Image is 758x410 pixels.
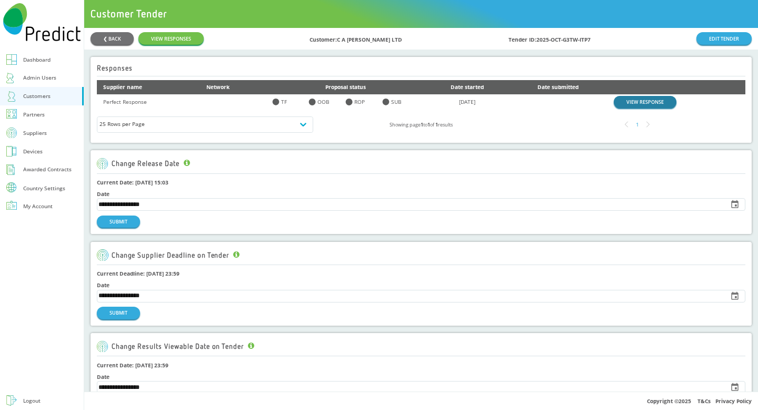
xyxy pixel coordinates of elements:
[726,196,744,213] button: Choose date, selected date is Oct 2, 2025
[23,186,65,191] div: Country Settings
[726,378,744,396] button: Choose date, selected date is Oct 18, 2025
[459,98,475,105] a: [DATE]
[97,249,240,261] div: Change Supplier Deadline on Tender
[97,216,140,228] button: SUBMIT
[435,121,438,128] b: 1
[23,91,51,101] div: Customers
[308,97,345,107] div: OOB
[97,282,745,288] h4: Date
[103,98,147,105] a: Perfect Response
[23,164,72,174] div: Awarded Contracts
[138,32,204,44] a: VIEW RESPONSES
[3,3,81,41] img: Predict Mobile
[84,392,758,410] div: Copyright © 2025
[272,97,309,107] div: TF
[726,287,744,305] button: Choose date, selected date is Oct 16, 2025
[427,121,430,128] b: 1
[97,360,745,370] h1: Current Date: [DATE] 23:59
[206,82,260,92] div: Network
[97,191,745,197] h4: Date
[310,32,402,45] div: Customer: C A [PERSON_NAME] LTD
[715,397,752,405] a: Privacy Policy
[103,82,194,92] div: Supplier name
[614,96,676,108] a: VIEW RESPONSE
[272,82,419,92] div: Proposal status
[23,147,43,157] div: Devices
[97,158,190,170] div: Change Release Date
[23,55,51,65] div: Dashboard
[508,32,591,45] div: Tender ID: 2025-OCT-G3TW-ITP7
[313,120,530,130] div: Showing page to of results
[97,307,140,319] button: SUBMIT
[632,119,643,130] div: 1
[99,120,311,130] div: 25 Rows per Page
[97,341,254,353] div: Change Results Viewable Date on Tender
[421,121,423,128] b: 1
[97,64,133,72] h2: Responses
[91,32,134,44] button: ❮ BACK
[431,82,502,92] div: Date started
[23,110,45,120] div: Partners
[23,201,53,211] div: My Account
[272,97,419,107] a: TF OOB ROP SUB
[23,73,56,83] div: Admin Users
[23,396,41,406] div: Logout
[23,128,47,138] div: Suppliers
[697,397,711,405] a: T&Cs
[97,269,745,279] h1: Current Deadline: [DATE] 23:59
[345,97,382,107] div: ROP
[696,32,752,44] a: EDIT TENDER
[97,374,745,380] h4: Date
[515,82,601,92] div: Date submitted
[97,178,745,188] h1: Current Date: [DATE] 15:03
[382,97,419,107] div: SUB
